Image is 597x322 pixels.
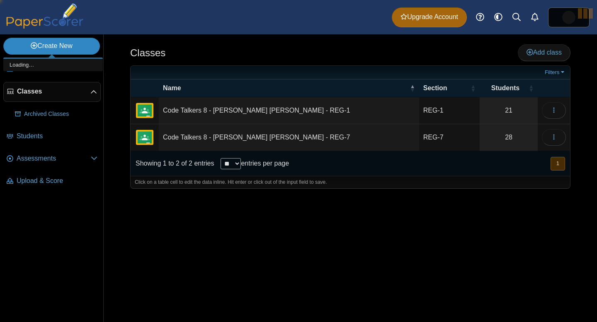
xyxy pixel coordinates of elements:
span: Students : Activate to sort [529,84,534,92]
a: Upgrade Account [392,7,467,27]
span: Students [17,132,97,141]
a: Alerts [526,8,544,26]
a: Assessments [3,149,101,169]
a: ps.78B0Uqqd8LYleE9N [548,7,590,27]
div: Showing 1 to 2 of 2 entries [131,151,214,176]
label: entries per page [241,160,289,167]
span: Add class [527,49,562,56]
span: Upgrade Account [400,12,458,22]
span: Students [484,84,527,93]
td: REG-7 [419,124,480,151]
a: Classes [3,82,101,102]
a: Archived Classes [12,104,101,124]
button: 1 [551,157,565,171]
div: Click on a table cell to edit the data inline. Hit enter or click out of the input field to save. [131,176,570,188]
img: External class connected through Google Classroom [135,101,155,120]
span: Section [423,84,469,93]
span: Classes [17,87,90,96]
span: Upload & Score [17,176,97,185]
div: Loading… [3,59,103,71]
span: Section : Activate to sort [471,84,476,92]
img: External class connected through Google Classroom [135,127,155,147]
a: Upload & Score [3,171,101,191]
a: Students [3,127,101,147]
span: Archived Classes [24,110,97,118]
a: Create New [3,38,100,54]
a: Add class [518,44,570,61]
a: 21 [480,97,538,124]
td: Code Talkers 8 - [PERSON_NAME] [PERSON_NAME] - REG-7 [159,124,419,151]
span: Assessments [17,154,91,163]
td: Code Talkers 8 - [PERSON_NAME] [PERSON_NAME] - REG-1 [159,97,419,124]
img: PaperScorer [3,3,86,29]
a: Filters [543,68,568,77]
span: Name [163,84,408,93]
a: PaperScorer [3,23,86,30]
span: Mackenzie Evans-schweickart [562,11,575,24]
span: Name : Activate to invert sorting [410,84,415,92]
td: REG-1 [419,97,480,124]
img: ps.78B0Uqqd8LYleE9N [562,11,575,24]
a: 28 [480,124,538,151]
nav: pagination [550,157,565,171]
h1: Classes [130,46,165,60]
